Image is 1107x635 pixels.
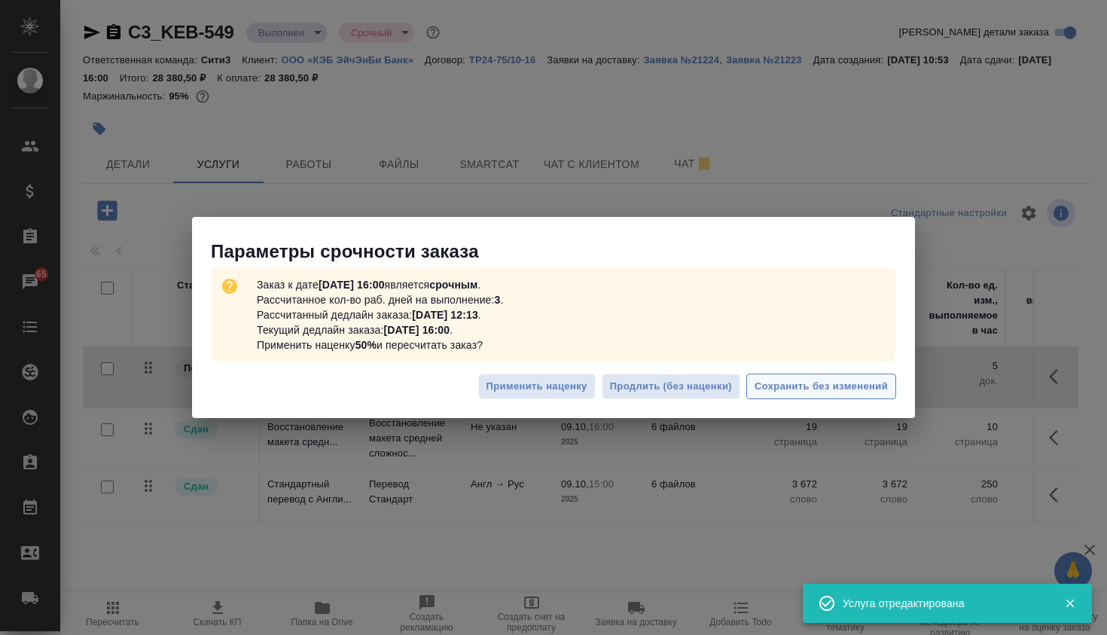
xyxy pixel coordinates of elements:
[355,339,377,351] b: 50%
[211,240,915,264] p: Параметры срочности заказа
[746,374,896,400] button: Сохранить без изменений
[843,596,1041,611] div: Услуга отредактирована
[495,294,501,306] b: 3
[383,324,450,336] b: [DATE] 16:00
[429,279,477,291] b: срочным
[602,374,740,400] button: Продлить (без наценки)
[755,378,888,395] span: Сохранить без изменений
[412,309,478,321] b: [DATE] 12:13
[251,271,510,359] p: Заказ к дате является . Рассчитанное кол-во раб. дней на выполнение: . Рассчитанный дедлайн заказ...
[478,374,596,400] button: Применить наценку
[319,279,385,291] b: [DATE] 16:00
[486,378,587,395] span: Применить наценку
[610,378,732,395] span: Продлить (без наценки)
[1054,597,1085,610] button: Закрыть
